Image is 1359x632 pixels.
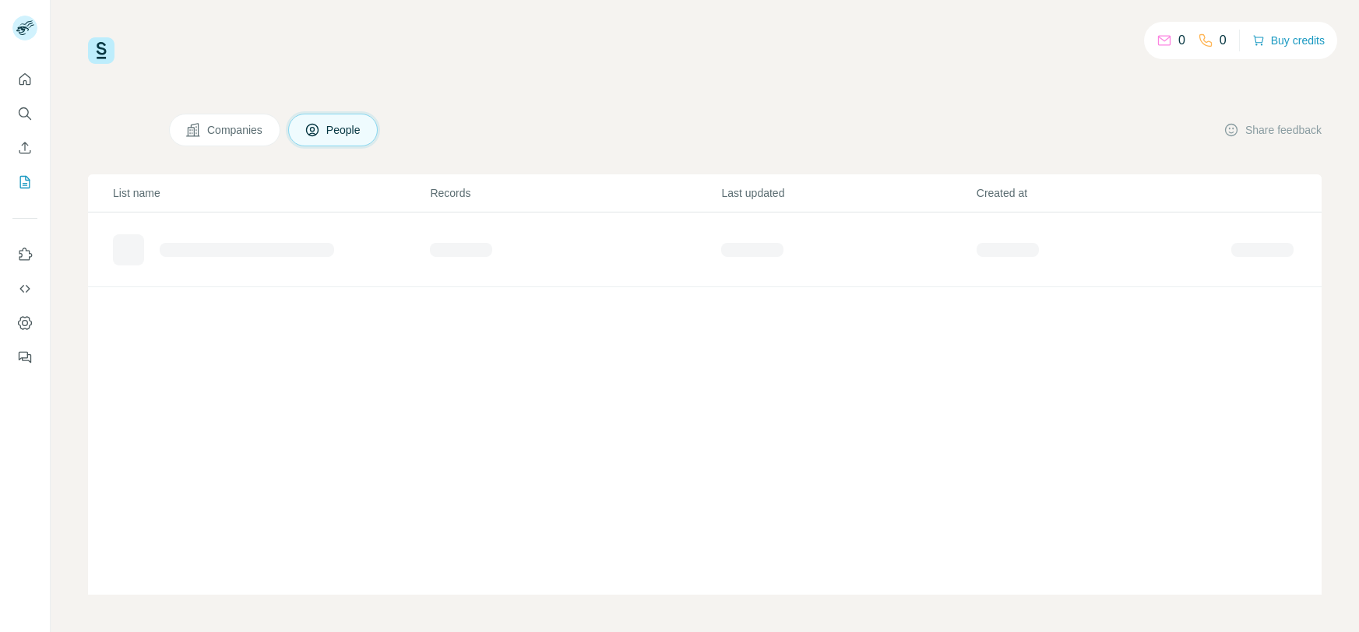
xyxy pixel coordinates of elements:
h4: My lists [88,118,150,142]
button: Feedback [12,343,37,371]
span: People [326,122,362,138]
button: Quick start [12,65,37,93]
button: Search [12,100,37,128]
img: Surfe Logo [88,37,114,64]
p: List name [113,185,428,201]
button: Use Surfe API [12,275,37,303]
span: Companies [207,122,264,138]
button: Enrich CSV [12,134,37,162]
button: Share feedback [1223,122,1322,138]
button: Dashboard [12,309,37,337]
button: Buy credits [1252,30,1325,51]
p: Records [430,185,720,201]
p: Last updated [721,185,974,201]
button: Use Surfe on LinkedIn [12,241,37,269]
p: 0 [1178,31,1185,50]
p: Created at [977,185,1230,201]
p: 0 [1220,31,1227,50]
button: My lists [12,168,37,196]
